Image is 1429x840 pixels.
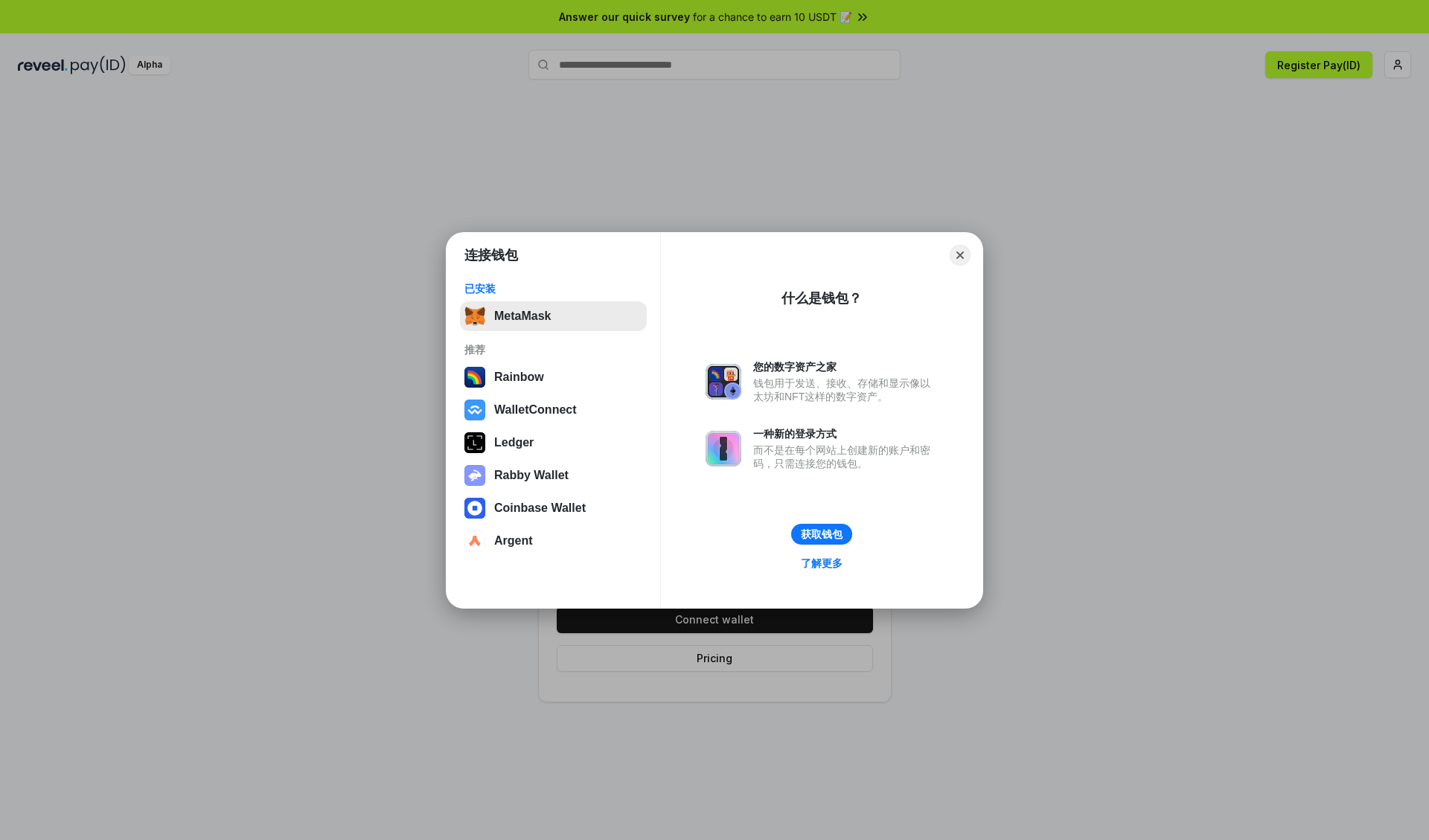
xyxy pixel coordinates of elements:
[460,301,647,331] button: MetaMask
[464,282,642,295] div: 已安装
[792,554,851,573] a: 了解更多
[464,432,485,453] img: svg+xml,%3Csvg%20xmlns%3D%22http%3A%2F%2Fwww.w3.org%2F2000%2Fsvg%22%20width%3D%2228%22%20height%3...
[494,371,544,384] div: Rainbow
[781,289,862,307] div: 什么是钱包？
[706,364,741,400] img: svg+xml,%3Csvg%20xmlns%3D%22http%3A%2F%2Fwww.w3.org%2F2000%2Fsvg%22%20fill%3D%22none%22%20viewBox...
[753,376,938,403] div: 钱包用于发送、接收、存储和显示像以太坊和NFT这样的数字资产。
[494,534,533,548] div: Argent
[801,557,843,570] div: 了解更多
[753,443,938,470] div: 而不是在每个网站上创建新的账户和密码，只需连接您的钱包。
[494,436,534,449] div: Ledger
[494,310,551,323] div: MetaMask
[791,524,852,545] button: 获取钱包
[460,461,647,490] button: Rabby Wallet
[464,367,485,388] img: svg+xml,%3Csvg%20width%3D%22120%22%20height%3D%22120%22%20viewBox%3D%220%200%20120%20120%22%20fil...
[464,343,642,356] div: 推荐
[464,400,485,420] img: svg+xml,%3Csvg%20width%3D%2228%22%20height%3D%2228%22%20viewBox%3D%220%200%2028%2028%22%20fill%3D...
[753,360,938,373] div: 您的数字资产之家
[464,465,485,486] img: svg+xml,%3Csvg%20xmlns%3D%22http%3A%2F%2Fwww.w3.org%2F2000%2Fsvg%22%20fill%3D%22none%22%20viewBox...
[460,428,647,458] button: Ledger
[494,403,577,417] div: WalletConnect
[950,245,971,266] button: Close
[460,493,647,523] button: Coinbase Wallet
[464,246,518,264] h1: 连接钱包
[464,530,485,551] img: svg+xml,%3Csvg%20width%3D%2228%22%20height%3D%2228%22%20viewBox%3D%220%200%2028%2028%22%20fill%3D...
[460,395,647,425] button: WalletConnect
[801,528,843,541] div: 获取钱包
[464,498,485,519] img: svg+xml,%3Csvg%20width%3D%2228%22%20height%3D%2228%22%20viewBox%3D%220%200%2028%2028%22%20fill%3D...
[494,501,586,515] div: Coinbase Wallet
[706,431,741,467] img: svg+xml,%3Csvg%20xmlns%3D%22http%3A%2F%2Fwww.w3.org%2F2000%2Fsvg%22%20fill%3D%22none%22%20viewBox...
[460,526,647,556] button: Argent
[464,306,485,327] img: svg+xml,%3Csvg%20fill%3D%22none%22%20height%3D%2233%22%20viewBox%3D%220%200%2035%2033%22%20width%...
[460,362,647,392] button: Rainbow
[494,469,569,482] div: Rabby Wallet
[753,427,938,440] div: 一种新的登录方式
